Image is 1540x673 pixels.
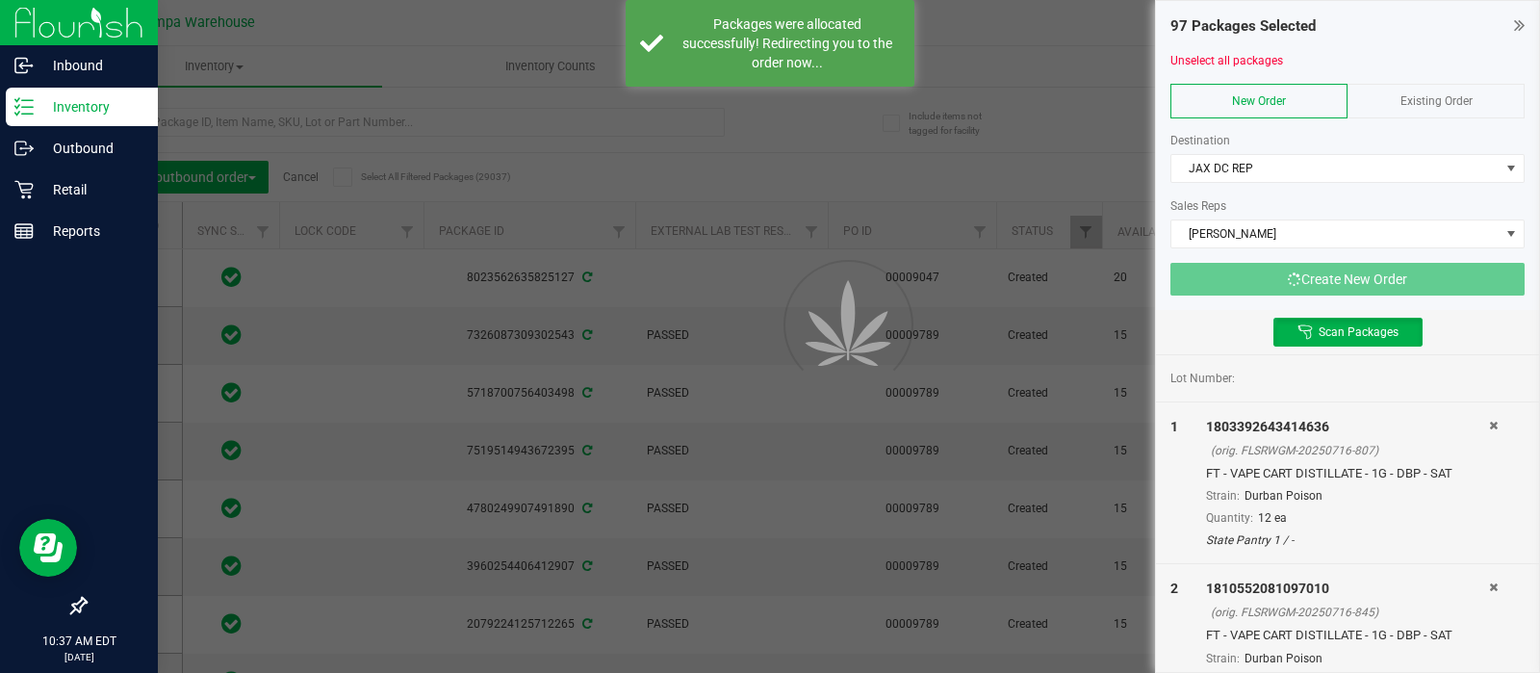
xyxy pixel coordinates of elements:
[1170,581,1178,596] span: 2
[1211,442,1489,459] div: (orig. FLSRWGM-20250716-807)
[34,220,149,243] p: Reports
[1206,579,1489,599] div: 1810552081097010
[1170,263,1525,296] button: Create New Order
[9,650,149,664] p: [DATE]
[14,139,34,158] inline-svg: Outbound
[1206,531,1489,549] div: State Pantry 1 / -
[1400,94,1473,108] span: Existing Order
[1171,220,1500,247] span: [PERSON_NAME]
[1206,489,1240,503] span: Strain:
[1258,511,1287,525] span: 12 ea
[1206,652,1240,665] span: Strain:
[34,95,149,118] p: Inventory
[1245,489,1322,503] span: Durban Poison
[1273,318,1423,347] button: Scan Packages
[1170,134,1230,147] span: Destination
[19,519,77,577] iframe: Resource center
[1170,419,1178,434] span: 1
[34,54,149,77] p: Inbound
[1206,417,1489,437] div: 1803392643414636
[14,221,34,241] inline-svg: Reports
[1170,54,1283,67] a: Unselect all packages
[1206,464,1489,483] div: FT - VAPE CART DISTILLATE - 1G - DBP - SAT
[1211,604,1489,621] div: (orig. FLSRWGM-20250716-845)
[1319,324,1399,340] span: Scan Packages
[1245,652,1322,665] span: Durban Poison
[34,137,149,160] p: Outbound
[1206,511,1253,525] span: Quantity:
[14,97,34,116] inline-svg: Inventory
[1171,155,1500,182] span: JAX DC REP
[34,178,149,201] p: Retail
[14,56,34,75] inline-svg: Inbound
[1170,199,1226,213] span: Sales Reps
[674,14,900,72] div: Packages were allocated successfully! Redirecting you to the order now...
[14,180,34,199] inline-svg: Retail
[1206,626,1489,645] div: FT - VAPE CART DISTILLATE - 1G - DBP - SAT
[1170,370,1235,387] span: Lot Number:
[9,633,149,650] p: 10:37 AM EDT
[1232,94,1286,108] span: New Order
